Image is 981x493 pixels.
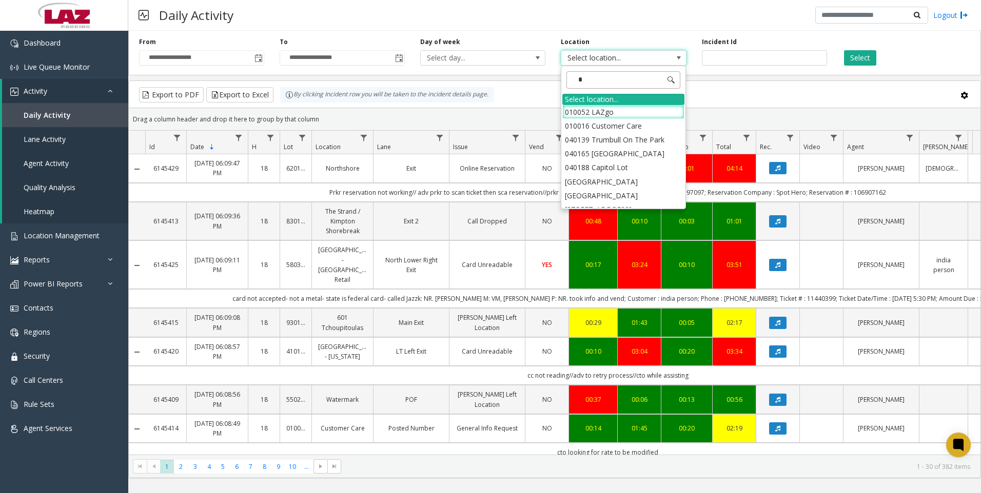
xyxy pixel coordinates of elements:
[562,175,684,189] li: [GEOGRAPHIC_DATA]
[330,462,339,470] span: Go to the last page
[129,261,145,270] a: Collapse Details
[254,423,273,433] a: 18
[24,134,66,144] span: Lane Activity
[318,245,367,284] a: [GEOGRAPHIC_DATA] - [GEOGRAPHIC_DATA] Retail
[193,313,242,332] a: [DATE] 06:09:08 PM
[286,346,305,356] a: 410122
[719,216,750,226] a: 01:01
[562,160,684,174] li: 040188 Capitol Lot
[456,346,519,356] a: Card Unreadable
[668,318,706,327] div: 00:05
[317,462,325,470] span: Go to the next page
[719,346,750,356] a: 03:34
[264,131,278,145] a: H Filter Menu
[230,460,244,474] span: Page 6
[24,86,47,96] span: Activity
[286,163,305,173] a: 620164
[271,460,285,474] span: Page 9
[2,199,128,223] a: Heatmap
[254,346,273,356] a: 18
[575,423,611,433] div: 00:14
[575,216,611,226] a: 00:48
[280,37,288,47] label: To
[2,151,128,175] a: Agent Activity
[509,131,523,145] a: Issue Filter Menu
[719,260,750,270] div: 03:51
[252,142,257,151] span: H
[380,216,443,226] a: Exit 2
[129,110,980,128] div: Drag a column header and drop it here to group by that column
[456,423,519,433] a: General Info Request
[532,260,562,270] a: YES
[10,377,18,385] img: 'icon'
[696,131,710,145] a: Wrapup Filter Menu
[668,260,706,270] a: 00:10
[24,207,54,216] span: Heatmap
[252,51,264,65] span: Toggle popup
[668,216,706,226] a: 00:03
[193,389,242,409] a: [DATE] 06:08:56 PM
[575,260,611,270] div: 00:17
[783,131,797,145] a: Rec. Filter Menu
[532,395,562,404] a: NO
[24,62,90,72] span: Live Queue Monitor
[254,260,273,270] a: 18
[327,459,341,474] span: Go to the last page
[254,318,273,327] a: 18
[10,64,18,72] img: 'icon'
[624,260,655,270] a: 03:24
[202,460,216,474] span: Page 4
[562,202,684,216] li: [STREET_ADDRESS]
[139,87,204,102] button: Export to PDF
[542,347,552,356] span: NO
[561,37,590,47] label: Location
[24,38,61,48] span: Dashboard
[380,318,443,327] a: Main Exit
[151,395,180,404] a: 6145409
[803,142,820,151] span: Video
[286,318,305,327] a: 930118
[624,395,655,404] a: 00:06
[254,216,273,226] a: 18
[258,460,271,474] span: Page 8
[456,389,519,409] a: [PERSON_NAME] Left Location
[668,423,706,433] div: 00:20
[139,37,156,47] label: From
[318,313,367,332] a: 601 Tchoupitoulas
[562,119,684,133] li: 010016 Customer Care
[960,10,968,20] img: logout
[286,395,305,404] a: 550216
[393,51,404,65] span: Toggle popup
[716,142,731,151] span: Total
[24,375,63,385] span: Call Centers
[10,425,18,433] img: 'icon'
[286,260,305,270] a: 580367
[719,395,750,404] a: 00:56
[190,142,204,151] span: Date
[532,423,562,433] a: NO
[668,163,706,173] div: 01:01
[151,163,180,173] a: 6145429
[154,3,239,28] h3: Daily Activity
[624,423,655,433] a: 01:45
[174,460,188,474] span: Page 2
[10,256,18,264] img: 'icon'
[129,348,145,356] a: Collapse Details
[719,318,750,327] div: 02:17
[151,423,180,433] a: 6145414
[24,182,75,192] span: Quality Analysis
[624,216,655,226] a: 00:10
[2,127,128,151] a: Lane Activity
[456,163,519,173] a: Online Reservation
[532,163,562,173] a: NO
[193,211,242,231] a: [DATE] 06:09:36 PM
[532,216,562,226] a: NO
[719,163,750,173] a: 04:14
[575,395,611,404] a: 00:37
[542,395,552,404] span: NO
[24,158,69,168] span: Agent Activity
